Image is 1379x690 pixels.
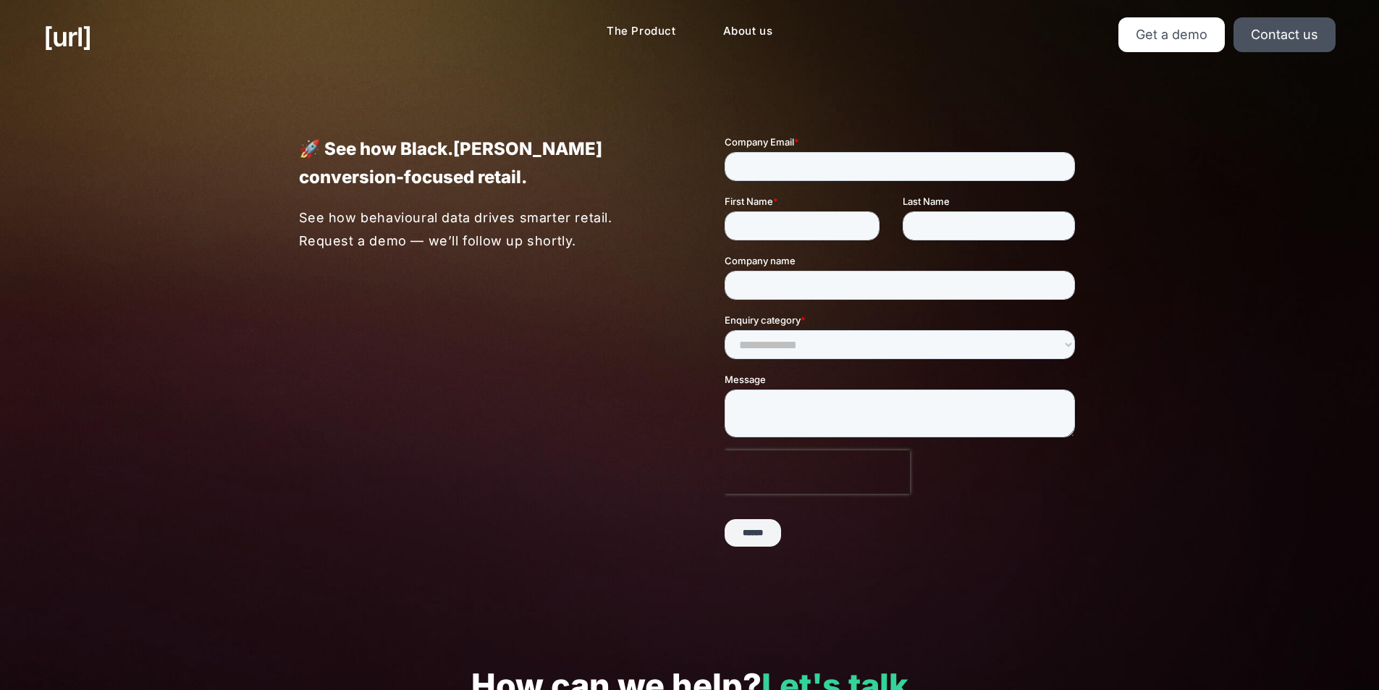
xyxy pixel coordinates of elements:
p: See how behavioural data drives smarter retail. Request a demo — we’ll follow up shortly. [299,206,656,252]
a: The Product [595,17,688,46]
a: Contact us [1233,17,1336,52]
p: 🚀 See how Black.[PERSON_NAME] conversion-focused retail. [299,135,655,191]
a: Get a demo [1118,17,1225,52]
iframe: Form 1 [725,135,1081,572]
a: About us [712,17,785,46]
a: [URL] [43,17,91,56]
